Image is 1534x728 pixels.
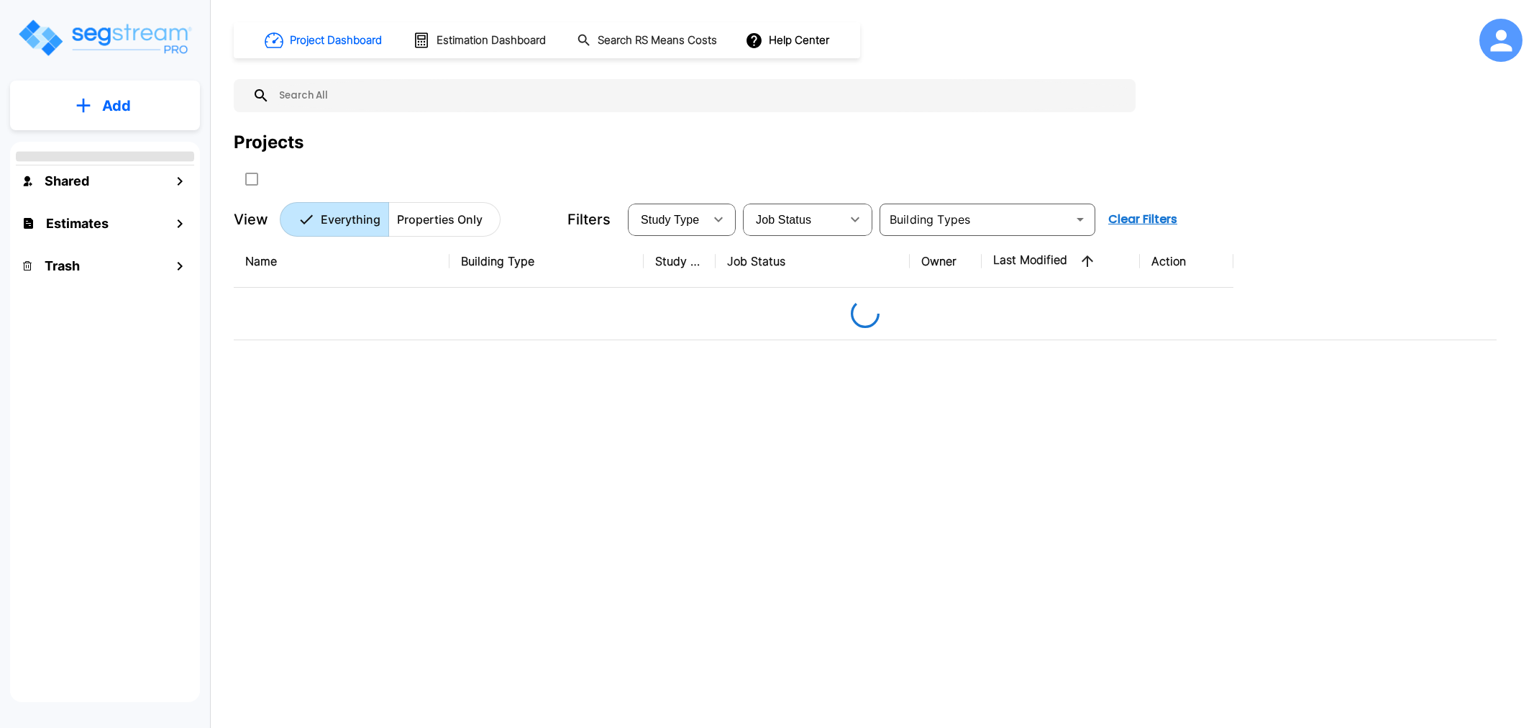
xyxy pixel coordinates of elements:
h1: Estimates [46,214,109,233]
button: SelectAll [237,165,266,194]
th: Study Type [644,235,716,288]
button: Properties Only [388,202,501,237]
button: Estimation Dashboard [407,25,554,55]
th: Name [234,235,449,288]
th: Building Type [449,235,644,288]
th: Last Modified [982,235,1140,288]
button: Add [10,85,200,127]
p: Properties Only [397,211,483,228]
button: Help Center [742,27,835,54]
input: Search All [270,79,1128,112]
div: Select [631,199,704,240]
h1: Search RS Means Costs [598,32,717,49]
h1: Project Dashboard [290,32,382,49]
button: Clear Filters [1102,205,1183,234]
th: Owner [910,235,982,288]
h1: Estimation Dashboard [437,32,546,49]
p: Filters [567,209,611,230]
button: Everything [280,202,389,237]
p: View [234,209,268,230]
button: Project Dashboard [259,24,390,56]
p: Add [102,95,131,117]
img: Logo [17,17,193,58]
th: Action [1140,235,1233,288]
div: Select [746,199,841,240]
div: Projects [234,129,303,155]
th: Job Status [716,235,910,288]
h1: Trash [45,256,80,276]
button: Search RS Means Costs [571,27,725,55]
span: Job Status [756,214,811,226]
span: Study Type [641,214,699,226]
p: Everything [321,211,380,228]
h1: Shared [45,171,89,191]
div: Platform [280,202,501,237]
input: Building Types [884,209,1067,229]
button: Open [1070,209,1090,229]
